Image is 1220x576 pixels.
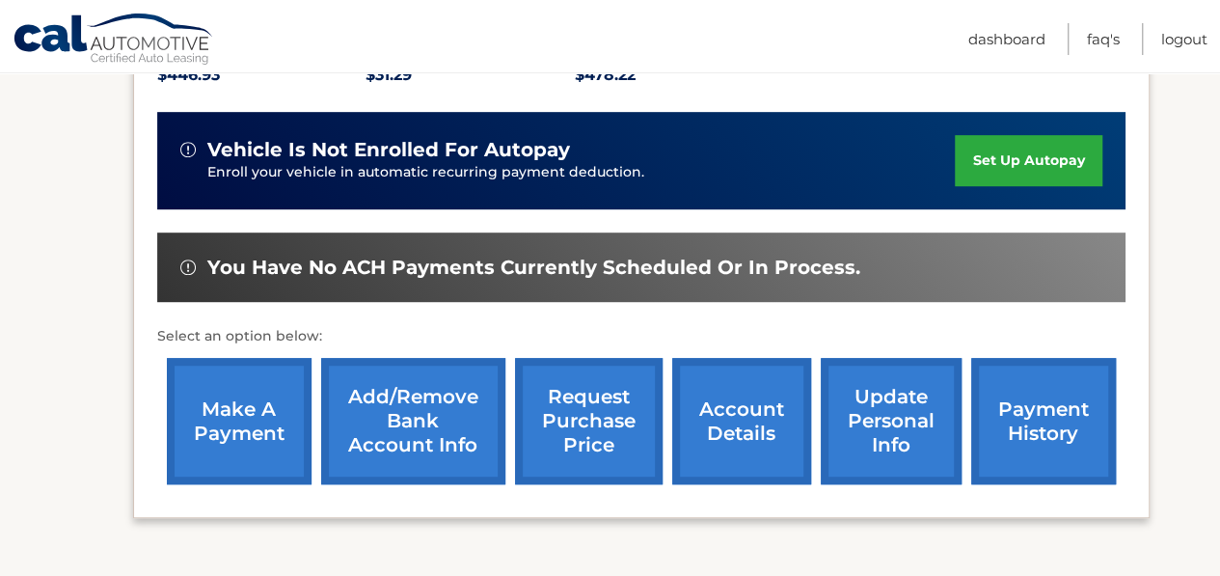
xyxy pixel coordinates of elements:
p: $478.22 [575,62,784,89]
a: set up autopay [955,135,1101,186]
a: Add/Remove bank account info [321,358,505,484]
a: Logout [1161,23,1207,55]
a: FAQ's [1087,23,1120,55]
span: vehicle is not enrolled for autopay [207,138,570,162]
img: alert-white.svg [180,142,196,157]
a: payment history [971,358,1116,484]
a: account details [672,358,811,484]
a: make a payment [167,358,312,484]
p: Select an option below: [157,325,1125,348]
a: request purchase price [515,358,663,484]
a: Dashboard [968,23,1045,55]
img: alert-white.svg [180,260,196,275]
p: Enroll your vehicle in automatic recurring payment deduction. [207,162,956,183]
p: $446.93 [157,62,366,89]
p: $31.29 [366,62,575,89]
a: Cal Automotive [13,13,215,69]
a: update personal info [821,358,962,484]
span: You have no ACH payments currently scheduled or in process. [207,256,860,280]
